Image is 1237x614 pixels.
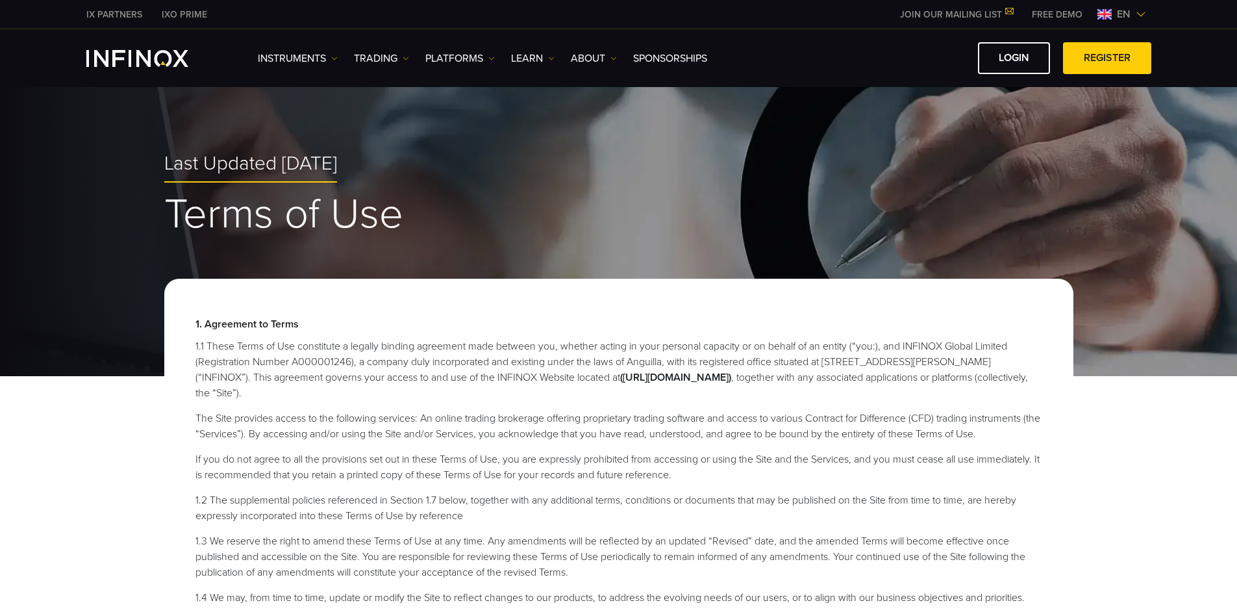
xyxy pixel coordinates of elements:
a: INFINOX [77,8,152,21]
li: 1.2 The supplemental policies referenced in Section 1.7 below, together with any additional terms... [195,492,1042,524]
span: Last Updated [DATE] [164,152,337,176]
li: 1.1 These Terms of Use constitute a legally binding agreement made between you, whether acting in... [195,339,1042,401]
a: SPONSORSHIPS [633,51,707,66]
a: TRADING [354,51,409,66]
a: Learn [511,51,555,66]
a: REGISTER [1063,42,1151,74]
a: PLATFORMS [425,51,495,66]
li: 1.4 We may, from time to time, update or modify the Site to reflect changes to our products, to a... [195,590,1042,606]
a: ABOUT [571,51,617,66]
a: LOGIN [978,42,1050,74]
span: en [1112,6,1136,22]
li: If you do not agree to all the provisions set out in these Terms of Use, you are expressly prohib... [195,452,1042,483]
a: Instruments [258,51,338,66]
a: INFINOX [152,8,217,21]
a: INFINOX Logo [86,50,219,67]
li: 1.3 We reserve the right to amend these Terms of Use at any time. Any amendments will be reflecte... [195,533,1042,580]
a: INFINOX MENU [1022,8,1092,21]
a: JOIN OUR MAILING LIST [890,9,1022,20]
a: ([URL][DOMAIN_NAME]) [620,371,731,384]
h1: Terms of Use [164,192,1073,237]
strong: 1. Agreement to Terms [195,318,299,331]
li: The Site provides access to the following services: An online trading brokerage offering propriet... [195,411,1042,442]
